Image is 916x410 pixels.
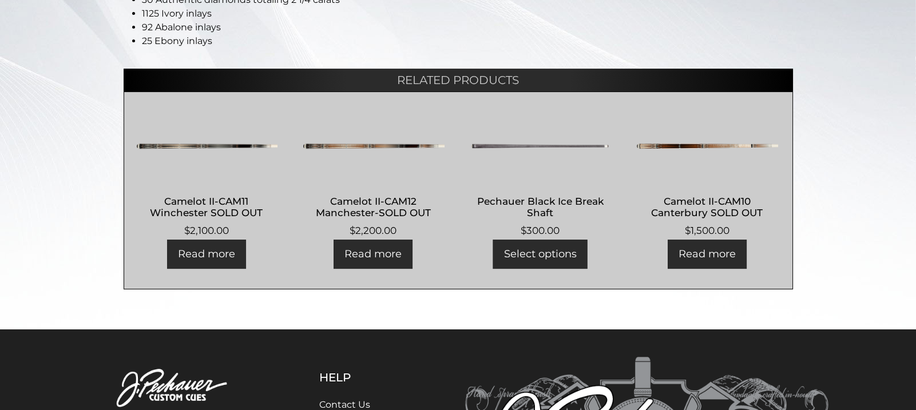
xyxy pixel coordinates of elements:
[142,21,451,34] li: 92 Abalone inlays
[685,225,691,236] span: $
[136,191,278,224] h2: Camelot II-CAM11 Winchester SOLD OUT
[521,225,560,236] bdi: 300.00
[350,225,396,236] bdi: 2,200.00
[319,371,408,384] h5: Help
[350,225,355,236] span: $
[668,240,747,269] a: Read more about “Camelot II-CAM10 Canterbury SOLD OUT”
[124,69,793,91] h2: Related products
[493,240,588,269] a: Add to cart: “Pechauer Black Ice Break Shaft”
[184,225,229,236] bdi: 2,100.00
[136,112,278,181] img: Camelot II-CAM11 Winchester SOLD OUT
[636,112,778,238] a: Camelot II-CAM10 Canterbury SOLD OUT $1,500.00
[334,240,413,269] a: Read more about “Camelot II-CAM12 Manchester-SOLD OUT”
[302,112,445,181] img: Camelot II-CAM12 Manchester-SOLD OUT
[469,191,612,224] h2: Pechauer Black Ice Break Shaft
[142,34,451,48] li: 25 Ebony inlays
[302,112,445,238] a: Camelot II-CAM12 Manchester-SOLD OUT $2,200.00
[469,112,612,238] a: Pechauer Black Ice Break Shaft $300.00
[636,191,778,224] h2: Camelot II-CAM10 Canterbury SOLD OUT
[136,112,278,238] a: Camelot II-CAM11 Winchester SOLD OUT $2,100.00
[302,191,445,224] h2: Camelot II-CAM12 Manchester-SOLD OUT
[685,225,729,236] bdi: 1,500.00
[167,240,246,269] a: Read more about “Camelot II-CAM11 Winchester SOLD OUT”
[184,225,190,236] span: $
[469,112,612,181] img: Pechauer Black Ice Break Shaft
[636,112,778,181] img: Camelot II-CAM10 Canterbury SOLD OUT
[319,399,370,410] a: Contact Us
[521,225,526,236] span: $
[142,7,451,21] li: 1125 Ivory inlays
